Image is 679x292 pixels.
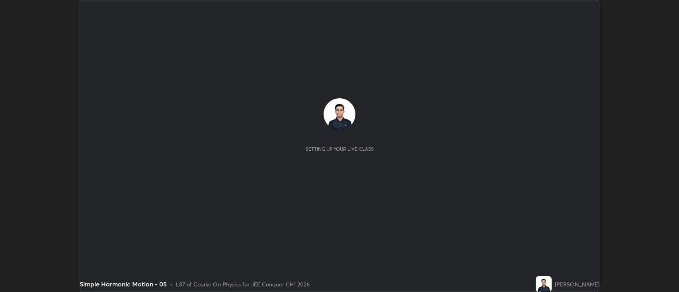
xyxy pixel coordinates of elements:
[306,146,374,152] div: Setting up your live class
[536,276,552,292] img: 37aae379bbc94e87a747325de2c98c16.jpg
[555,280,599,288] div: [PERSON_NAME]
[176,280,310,288] div: L87 of Course On Physics for JEE Conquer CH1 2026
[170,280,173,288] div: •
[324,98,355,130] img: 37aae379bbc94e87a747325de2c98c16.jpg
[80,279,167,289] div: Simple Harmonic Motion - 05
